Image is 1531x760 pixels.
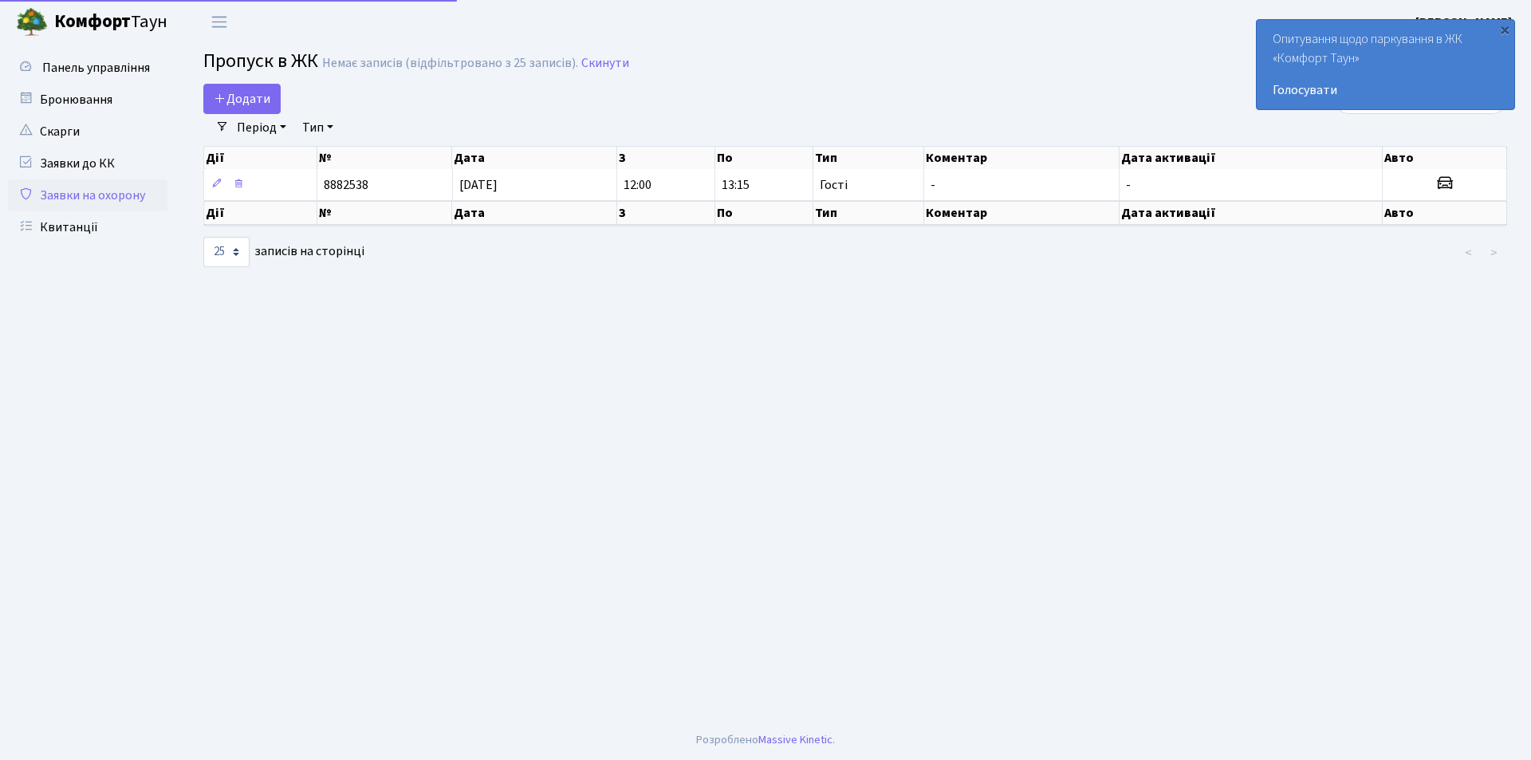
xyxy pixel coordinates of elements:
[16,6,48,38] img: logo.png
[617,147,715,169] th: З
[1126,176,1131,194] span: -
[924,147,1120,169] th: Коментар
[296,114,340,141] a: Тип
[1120,201,1383,225] th: Дата активації
[203,237,250,267] select: записів на сторінці
[624,176,651,194] span: 12:00
[324,176,368,194] span: 8882538
[8,84,167,116] a: Бронювання
[42,59,150,77] span: Панель управління
[203,47,318,75] span: Пропуск в ЖК
[1415,13,1512,32] a: [PERSON_NAME]
[8,116,167,148] a: Скарги
[1497,22,1513,37] div: ×
[8,179,167,211] a: Заявки на охорону
[581,56,629,71] a: Скинути
[715,201,813,225] th: По
[1257,20,1514,109] div: Опитування щодо паркування в ЖК «Комфорт Таун»
[1273,81,1498,100] a: Голосувати
[617,201,715,225] th: З
[8,148,167,179] a: Заявки до КК
[715,147,813,169] th: По
[452,201,616,225] th: Дата
[199,9,239,35] button: Переключити навігацію
[452,147,616,169] th: Дата
[317,147,452,169] th: №
[820,179,848,191] span: Гості
[1383,147,1507,169] th: Авто
[931,176,935,194] span: -
[322,56,578,71] div: Немає записів (відфільтровано з 25 записів).
[813,147,924,169] th: Тип
[8,52,167,84] a: Панель управління
[722,176,750,194] span: 13:15
[1415,14,1512,31] b: [PERSON_NAME]
[317,201,452,225] th: №
[1120,147,1383,169] th: Дата активації
[813,201,924,225] th: Тип
[54,9,131,34] b: Комфорт
[203,84,281,114] a: Додати
[214,90,270,108] span: Додати
[696,731,835,749] div: Розроблено .
[8,211,167,243] a: Квитанції
[459,176,498,194] span: [DATE]
[758,731,832,748] a: Massive Kinetic
[54,9,167,36] span: Таун
[924,201,1120,225] th: Коментар
[204,147,317,169] th: Дії
[203,237,364,267] label: записів на сторінці
[204,201,317,225] th: Дії
[230,114,293,141] a: Період
[1383,201,1507,225] th: Авто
